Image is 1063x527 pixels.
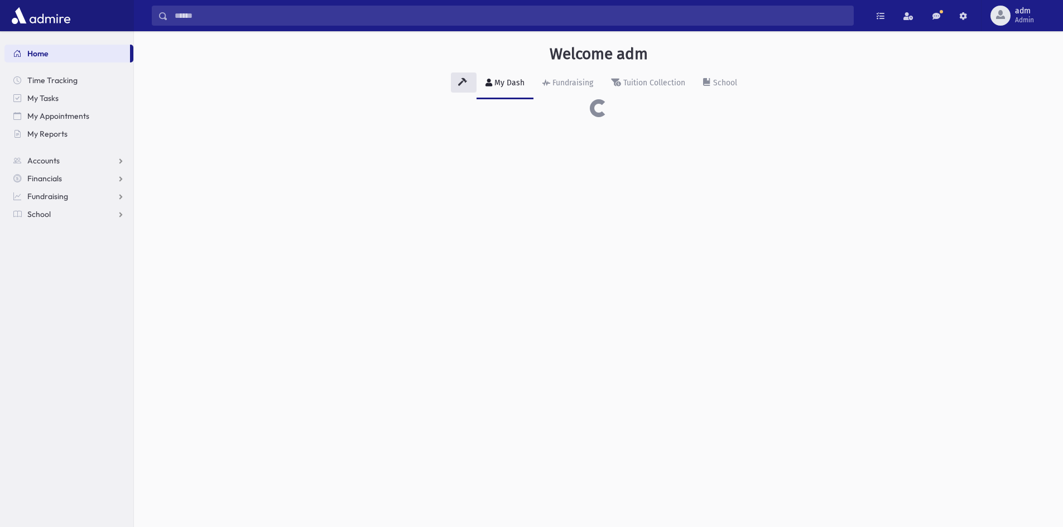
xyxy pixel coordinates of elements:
a: My Tasks [4,89,133,107]
img: AdmirePro [9,4,73,27]
span: My Reports [27,129,68,139]
a: Fundraising [4,187,133,205]
h3: Welcome adm [550,45,648,64]
a: Financials [4,170,133,187]
a: My Appointments [4,107,133,125]
span: My Appointments [27,111,89,121]
a: Time Tracking [4,71,133,89]
a: Tuition Collection [602,68,694,99]
a: My Dash [477,68,533,99]
input: Search [168,6,853,26]
a: Home [4,45,130,62]
a: Accounts [4,152,133,170]
div: Fundraising [550,78,593,88]
span: adm [1015,7,1034,16]
span: Time Tracking [27,75,78,85]
a: My Reports [4,125,133,143]
a: School [4,205,133,223]
span: Home [27,49,49,59]
span: Fundraising [27,191,68,201]
span: School [27,209,51,219]
a: School [694,68,746,99]
div: My Dash [492,78,525,88]
div: School [711,78,737,88]
span: Admin [1015,16,1034,25]
span: My Tasks [27,93,59,103]
span: Accounts [27,156,60,166]
div: Tuition Collection [621,78,685,88]
span: Financials [27,173,62,183]
a: Fundraising [533,68,602,99]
